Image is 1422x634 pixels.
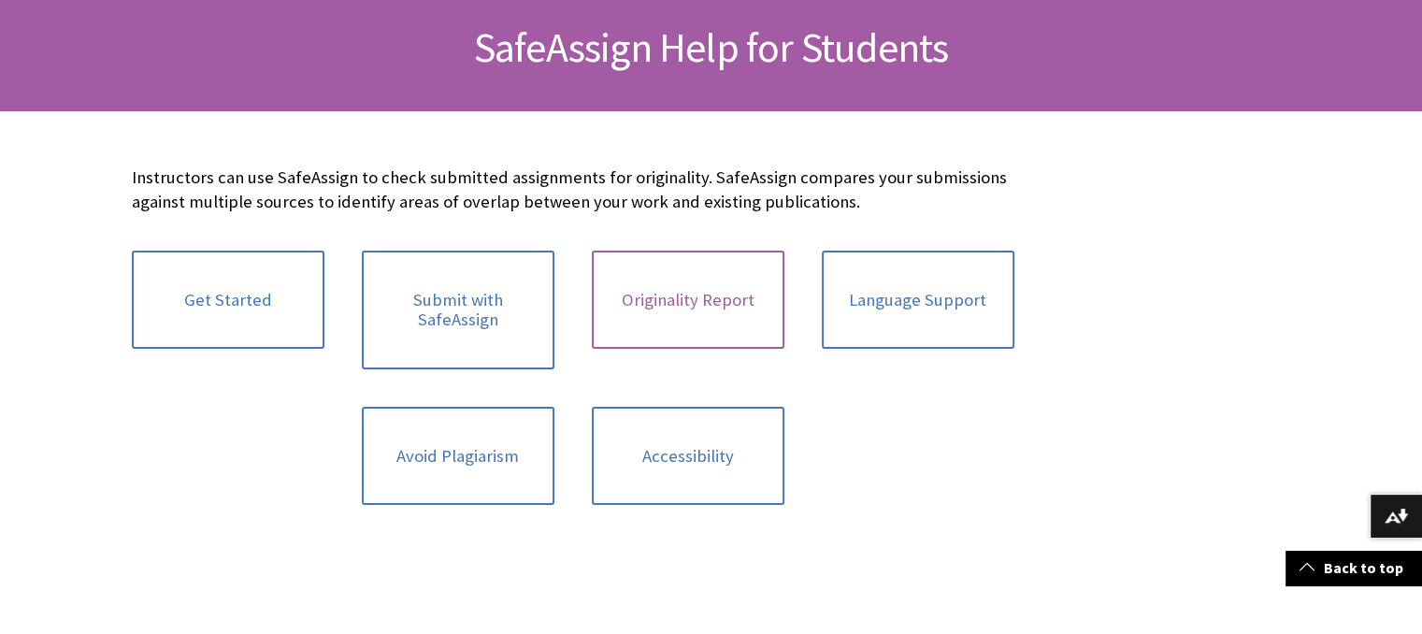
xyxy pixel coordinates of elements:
[132,166,1014,214] p: Instructors can use SafeAssign to check submitted assignments for originality. SafeAssign compare...
[822,251,1014,350] a: Language Support
[474,22,949,73] span: SafeAssign Help for Students
[1286,551,1422,585] a: Back to top
[362,407,554,506] a: Avoid Plagiarism
[592,407,784,506] a: Accessibility
[362,251,554,369] a: Submit with SafeAssign
[592,251,784,350] a: Originality Report
[132,251,324,350] a: Get Started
